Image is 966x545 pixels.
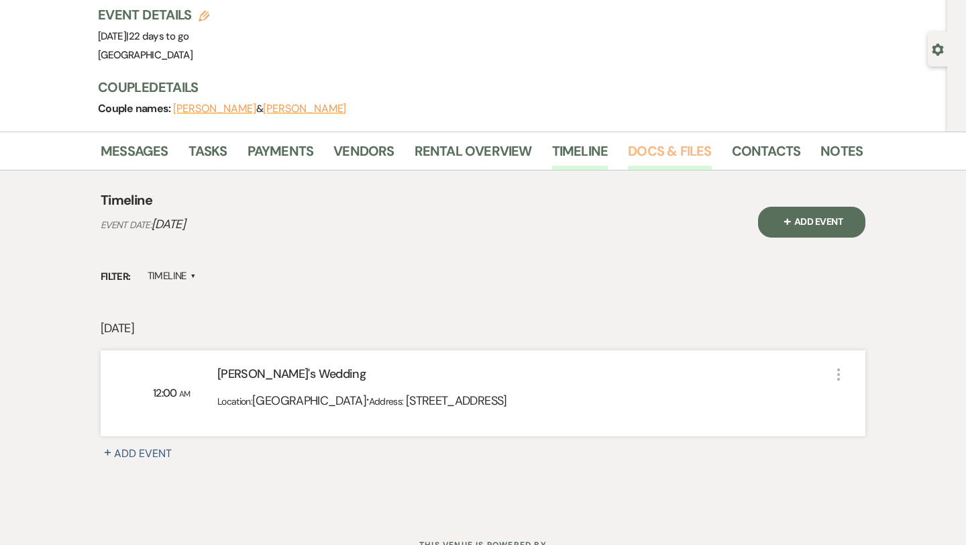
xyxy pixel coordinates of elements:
span: | [126,30,189,43]
span: & [173,102,346,115]
button: [PERSON_NAME] [173,103,256,114]
a: Docs & Files [628,140,711,170]
a: Tasks [189,140,227,170]
span: [GEOGRAPHIC_DATA] [252,393,366,409]
a: Messages [101,140,168,170]
span: [GEOGRAPHIC_DATA] [98,48,193,62]
label: Timeline [148,267,197,285]
span: Couple names: [98,101,173,115]
span: [STREET_ADDRESS] [406,393,507,409]
span: [DATE] [152,216,185,232]
span: AM [179,389,191,399]
span: Location: [217,395,252,407]
button: Plus SignAdd Event [101,446,188,462]
span: Filter: [101,269,131,285]
span: Event Date: [101,219,152,231]
div: [PERSON_NAME]'s Wedding [217,365,830,389]
span: ▲ [191,271,196,282]
a: Notes [820,140,863,170]
span: 12:00 [153,386,179,400]
span: [DATE] [98,30,189,43]
a: Vendors [333,140,394,170]
h4: Timeline [101,191,152,209]
span: Plus Sign [781,214,794,228]
span: Plus Sign [101,442,114,455]
h3: Event Details [98,5,209,24]
p: [DATE] [101,319,865,338]
span: 22 days to go [129,30,189,43]
button: Plus SignAdd Event [758,207,865,238]
a: Contacts [732,140,801,170]
span: · [366,390,368,409]
button: Open lead details [932,42,944,55]
span: Address: [369,395,406,407]
h3: Couple Details [98,78,849,97]
a: Payments [248,140,314,170]
a: Timeline [552,140,608,170]
a: Rental Overview [415,140,532,170]
button: [PERSON_NAME] [263,103,346,114]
